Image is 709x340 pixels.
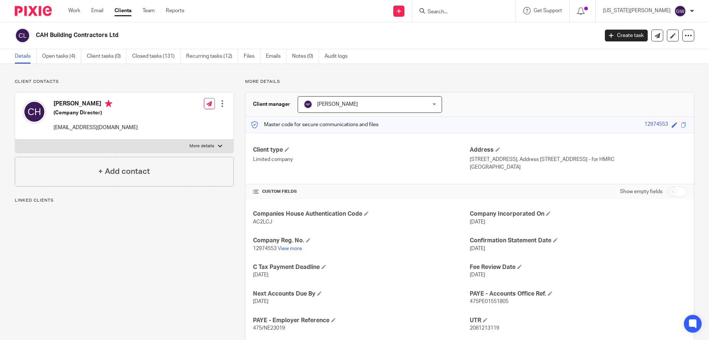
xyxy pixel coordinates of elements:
p: Master code for secure communications and files [251,121,379,128]
a: Files [244,49,260,64]
h4: Companies House Authentication Code [253,210,470,218]
span: [DATE] [253,272,268,277]
a: Emails [266,49,287,64]
img: svg%3E [23,100,46,124]
div: 12974553 [644,121,668,129]
h4: + Add contact [98,166,150,177]
p: More details [245,79,694,85]
span: [PERSON_NAME] [317,102,358,107]
span: 475/NE23019 [253,326,285,331]
h4: PAYE - Accounts Office Ref. [470,290,686,298]
h4: Confirmation Statement Date [470,237,686,245]
span: AC2LCJ [253,219,272,225]
p: More details [189,143,214,149]
h4: Company Reg. No. [253,237,470,245]
a: Create task [605,30,648,41]
h2: CAH Building Contractors Ltd [36,31,482,39]
img: svg%3E [674,5,686,17]
a: Audit logs [325,49,353,64]
a: Details [15,49,37,64]
a: Open tasks (4) [42,49,81,64]
p: Client contacts [15,79,234,85]
p: Limited company [253,156,470,163]
h4: Address [470,146,686,154]
h3: Client manager [253,101,290,108]
img: svg%3E [15,28,30,43]
a: Closed tasks (131) [132,49,181,64]
h4: C Tax Payment Deadline [253,263,470,271]
p: [US_STATE][PERSON_NAME] [603,7,671,14]
a: Email [91,7,103,14]
p: [GEOGRAPHIC_DATA] [470,164,686,171]
span: [DATE] [470,246,485,251]
span: 475PE01551805 [470,299,508,304]
a: Notes (0) [292,49,319,64]
p: [EMAIL_ADDRESS][DOMAIN_NAME] [54,124,138,131]
h4: Next Accounts Due By [253,290,470,298]
label: Show empty fields [620,188,662,195]
h4: UTR [470,317,686,324]
a: Recurring tasks (12) [186,49,238,64]
h4: CUSTOM FIELDS [253,189,470,195]
a: View more [278,246,302,251]
h5: (Company Director) [54,109,138,117]
img: Pixie [15,6,52,16]
span: [DATE] [470,272,485,277]
span: Get Support [534,8,562,13]
h4: PAYE - Employer Reference [253,317,470,324]
input: Search [427,9,493,16]
i: Primary [105,100,112,107]
p: Linked clients [15,198,234,203]
span: 12974553 [253,246,277,251]
span: [DATE] [253,299,268,304]
h4: Company Incorporated On [470,210,686,218]
a: Clients [114,7,131,14]
span: [DATE] [470,219,485,225]
a: Team [143,7,155,14]
img: svg%3E [304,100,312,109]
a: Client tasks (0) [87,49,127,64]
span: 2081213119 [470,326,499,331]
p: [STREET_ADDRESS], Address [STREET_ADDRESS] - for HMRC [470,156,686,163]
h4: Client type [253,146,470,154]
a: Work [68,7,80,14]
a: Reports [166,7,184,14]
h4: Fee Review Date [470,263,686,271]
h4: [PERSON_NAME] [54,100,138,109]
